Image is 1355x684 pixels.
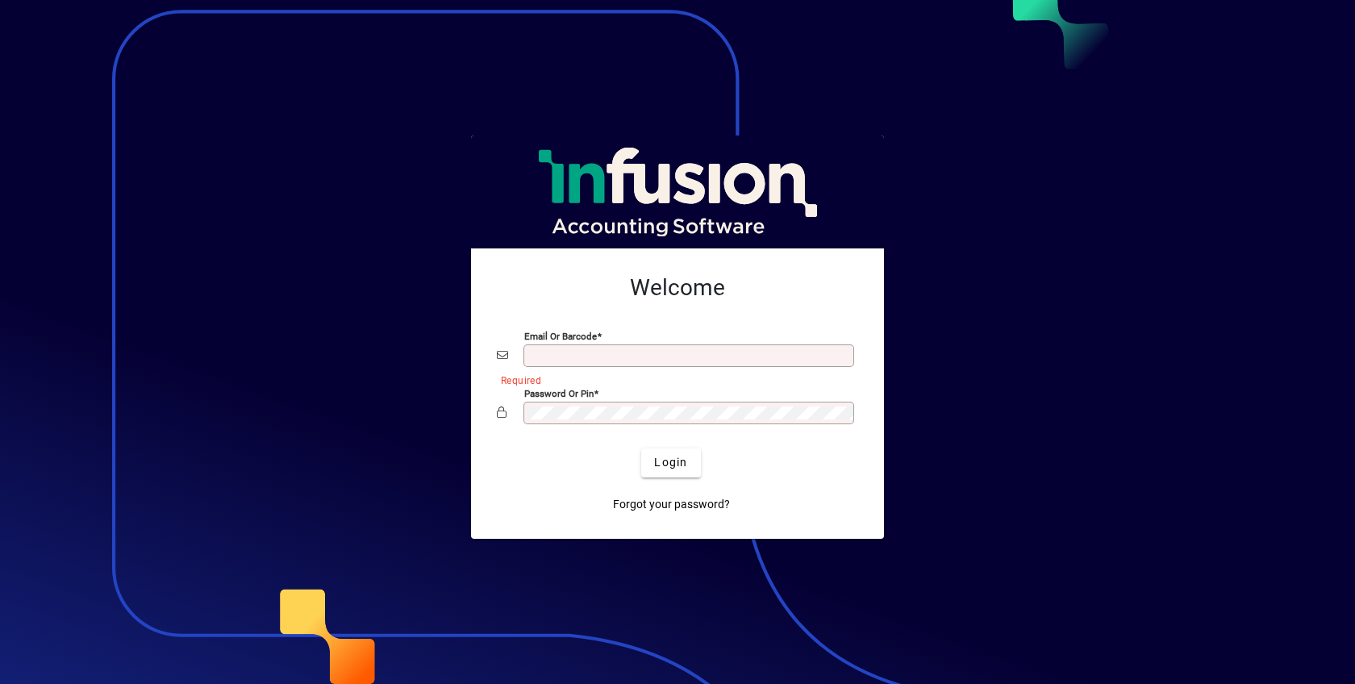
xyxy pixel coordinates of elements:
mat-label: Email or Barcode [524,330,597,341]
span: Login [654,454,687,471]
h2: Welcome [497,274,858,302]
a: Forgot your password? [607,490,736,519]
button: Login [641,448,700,478]
span: Forgot your password? [613,496,730,513]
mat-error: Required [501,371,845,388]
mat-label: Password or Pin [524,387,594,398]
